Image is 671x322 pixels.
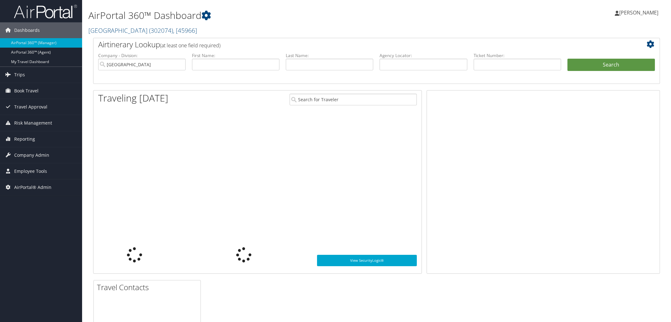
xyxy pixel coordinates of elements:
a: [PERSON_NAME] [615,3,665,22]
span: AirPortal® Admin [14,179,51,195]
span: Reporting [14,131,35,147]
label: First Name: [192,52,279,59]
h1: AirPortal 360™ Dashboard [88,9,473,22]
a: [GEOGRAPHIC_DATA] [88,26,197,35]
label: Last Name: [286,52,373,59]
span: Risk Management [14,115,52,131]
span: , [ 45966 ] [173,26,197,35]
h1: Traveling [DATE] [98,91,168,105]
span: ( 302074 ) [149,26,173,35]
span: Trips [14,67,25,83]
label: Agency Locator: [380,52,467,59]
img: airportal-logo.png [14,4,77,19]
span: Employee Tools [14,163,47,179]
label: Ticket Number: [474,52,561,59]
a: View SecurityLogic® [317,255,417,266]
span: [PERSON_NAME] [619,9,658,16]
button: Search [567,59,655,71]
h2: Airtinerary Lookup [98,39,608,50]
label: Company - Division: [98,52,186,59]
span: Book Travel [14,83,39,99]
h2: Travel Contacts [97,282,201,293]
span: Travel Approval [14,99,47,115]
span: Dashboards [14,22,40,38]
input: Search for Traveler [290,94,417,105]
span: (at least one field required) [160,42,220,49]
span: Company Admin [14,147,49,163]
